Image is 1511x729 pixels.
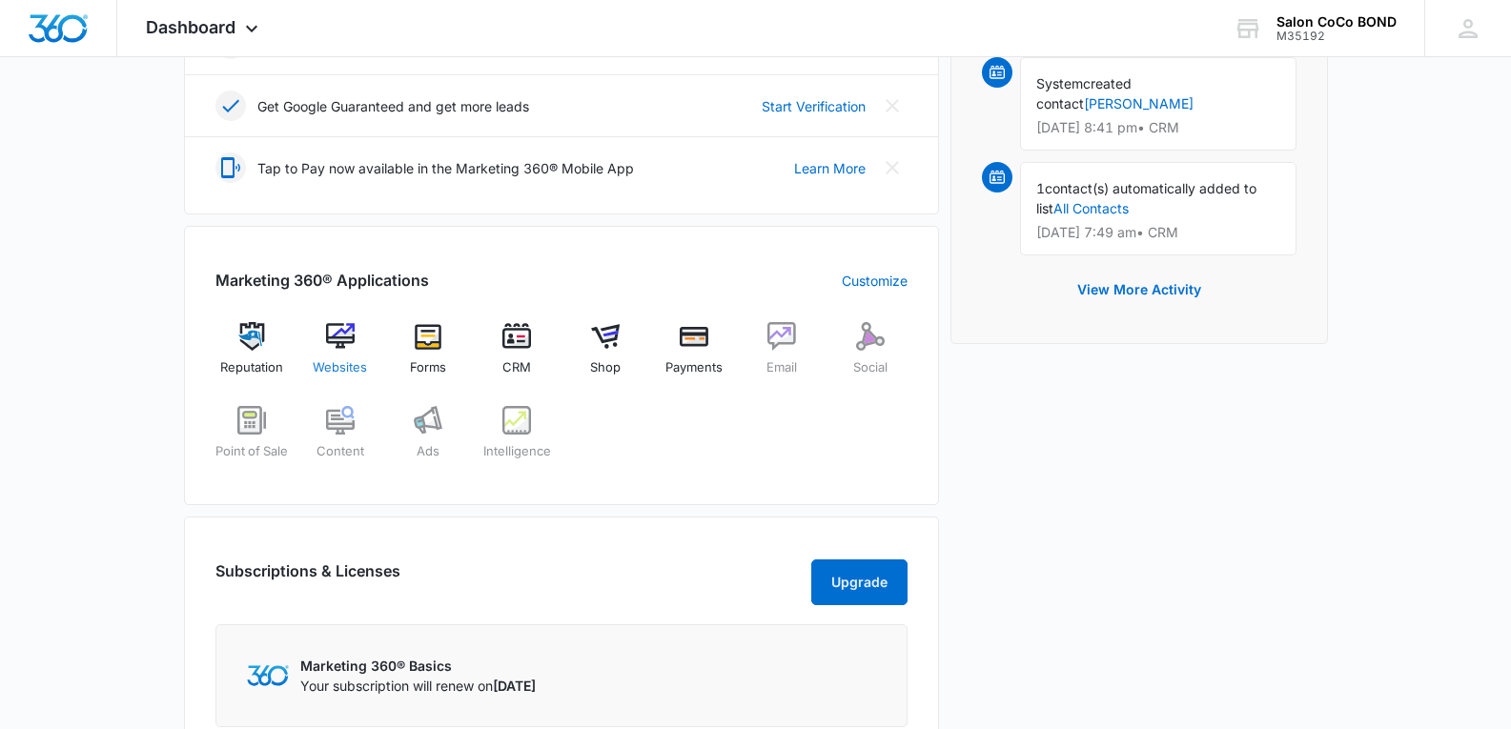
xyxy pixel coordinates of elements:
[215,322,289,391] a: Reputation
[483,442,551,461] span: Intelligence
[877,91,908,121] button: Close
[1053,200,1129,216] a: All Contacts
[1084,95,1194,111] a: [PERSON_NAME]
[480,322,554,391] a: CRM
[316,442,364,461] span: Content
[1036,121,1280,134] p: [DATE] 8:41 pm • CRM
[220,358,283,377] span: Reputation
[300,676,536,696] p: Your subscription will renew on
[1036,75,1132,111] span: created contact
[146,17,235,37] span: Dashboard
[417,442,439,461] span: Ads
[766,358,797,377] span: Email
[794,158,866,178] a: Learn More
[877,152,908,183] button: Close
[480,406,554,475] a: Intelligence
[300,656,536,676] p: Marketing 360® Basics
[392,406,465,475] a: Ads
[215,269,429,292] h2: Marketing 360® Applications
[215,406,289,475] a: Point of Sale
[834,322,908,391] a: Social
[665,358,723,377] span: Payments
[257,96,529,116] p: Get Google Guaranteed and get more leads
[1036,180,1045,196] span: 1
[762,96,866,116] a: Start Verification
[493,678,536,694] span: [DATE]
[1276,30,1397,43] div: account id
[1058,267,1220,313] button: View More Activity
[1036,226,1280,239] p: [DATE] 7:49 am • CRM
[502,358,531,377] span: CRM
[1036,75,1083,91] span: System
[657,322,730,391] a: Payments
[215,559,400,597] h2: Subscriptions & Licenses
[745,322,819,391] a: Email
[303,406,377,475] a: Content
[811,559,908,605] button: Upgrade
[853,358,888,377] span: Social
[842,271,908,291] a: Customize
[392,322,465,391] a: Forms
[1276,14,1397,30] div: account name
[215,442,288,461] span: Point of Sale
[313,358,367,377] span: Websites
[410,358,446,377] span: Forms
[303,322,377,391] a: Websites
[590,358,621,377] span: Shop
[257,158,634,178] p: Tap to Pay now available in the Marketing 360® Mobile App
[247,665,289,685] img: Marketing 360 Logo
[1036,180,1256,216] span: contact(s) automatically added to list
[569,322,643,391] a: Shop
